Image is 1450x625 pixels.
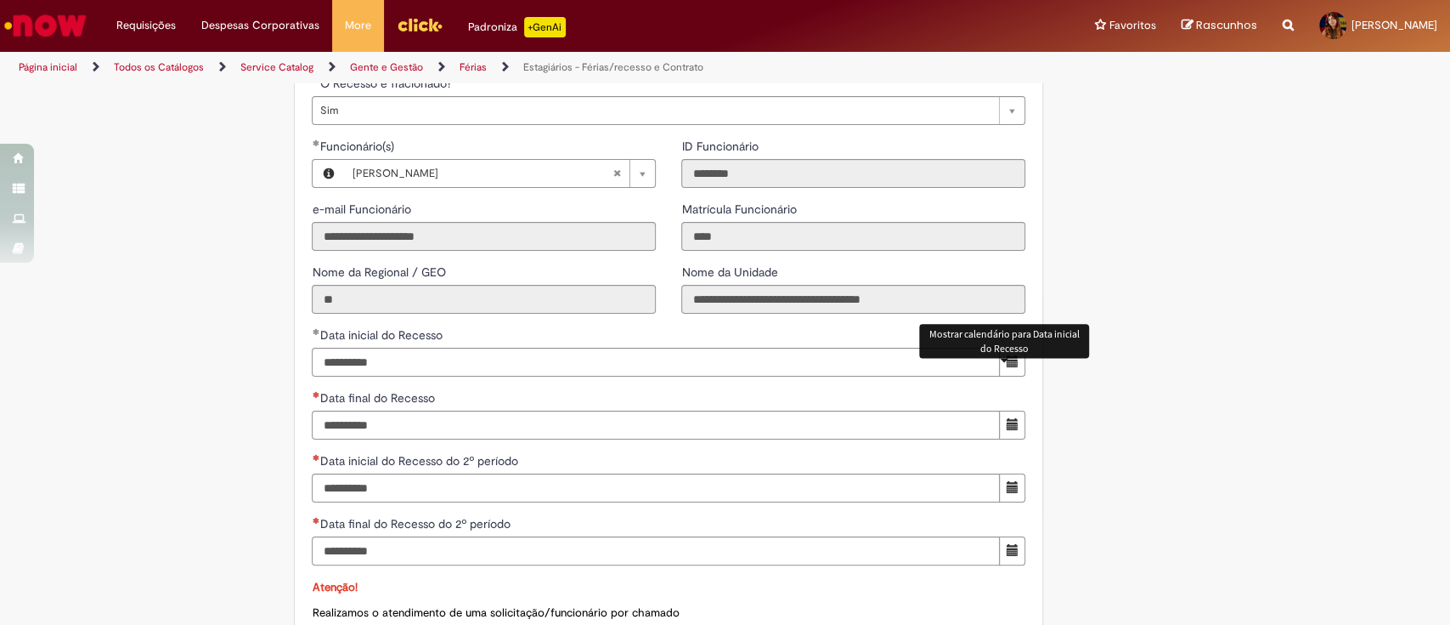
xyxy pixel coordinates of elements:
span: Necessários - Funcionário(s) [319,139,397,154]
input: Data inicial do Recesso do 2º período [312,474,1000,503]
abbr: Limpar campo Funcionário(s) [604,160,629,187]
input: Data final do Recesso do 2º período [312,537,1000,565]
span: Despesas Corporativas [201,17,319,34]
span: Realizamos o atendimento de uma solicitação/funcionário por chamado [312,605,679,620]
span: Necessários [312,517,319,524]
span: Obrigatório Preenchido [312,328,319,335]
div: Padroniza [468,17,566,37]
p: +GenAi [524,17,566,37]
input: Nome da Unidade [681,285,1025,314]
div: Mostrar calendário para Data inicial do Recesso [919,324,1089,358]
img: click_logo_yellow_360x200.png [397,12,443,37]
input: ID Funcionário [681,159,1025,188]
span: Somente leitura - Nome da Regional / GEO [312,264,449,280]
span: Rascunhos [1196,17,1257,33]
a: [PERSON_NAME]Limpar campo Funcionário(s) [343,160,655,187]
input: Nome da Regional / GEO [312,285,656,314]
span: [PERSON_NAME] [352,160,612,187]
a: Todos os Catálogos [114,60,204,74]
span: Somente leitura - e-mail Funcionário [312,202,414,217]
span: Somente leitura - Nome da Unidade [681,264,781,280]
span: Data inicial do Recesso [319,327,445,343]
input: Matrícula Funcionário [681,222,1025,251]
button: Mostrar calendário para Data inicial do Recesso [999,348,1025,377]
span: Atenção! [312,580,357,594]
a: Gente e Gestão [350,60,423,74]
span: O Recesso é fracionado? [319,76,454,91]
span: Necessários [312,454,319,461]
span: Sim [319,97,990,124]
span: More [345,17,371,34]
a: Rascunhos [1182,18,1257,34]
button: Mostrar calendário para Data inicial do Recesso do 2º período [999,474,1025,503]
input: Data final do Recesso [312,411,1000,440]
a: Estagiários - Férias/recesso e Contrato [523,60,703,74]
span: Data inicial do Recesso do 2º período [319,453,521,469]
ul: Trilhas de página [13,52,954,83]
span: [PERSON_NAME] [1351,18,1437,32]
button: Funcionário(s), Visualizar este registro Julia Campoli Sacco [313,160,343,187]
a: Férias [460,60,487,74]
span: Favoritos [1109,17,1156,34]
span: Necessários [312,391,319,398]
img: ServiceNow [2,9,89,43]
a: Service Catalog [240,60,313,74]
span: Requisições [116,17,176,34]
span: Obrigatório Preenchido [312,139,319,146]
input: e-mail Funcionário [312,222,656,251]
button: Mostrar calendário para Data final do Recesso [999,411,1025,440]
span: Somente leitura - ID Funcionário [681,139,761,154]
span: Data final do Recesso do 2º período [319,516,513,531]
span: Data final do Recesso [319,390,437,406]
button: Mostrar calendário para Data final do Recesso do 2º período [999,537,1025,565]
input: Data inicial do Recesso 05 November 2025 Wednesday [312,348,1000,377]
span: Somente leitura - Matrícula Funcionário [681,202,799,217]
a: Página inicial [19,60,77,74]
